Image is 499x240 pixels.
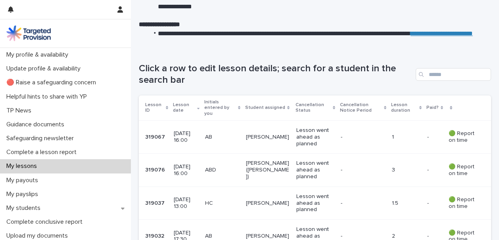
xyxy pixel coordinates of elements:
p: My lessons [3,162,43,170]
p: My payouts [3,177,44,184]
img: M5nRWzHhSzIhMunXDL62 [6,25,51,41]
p: TP News [3,107,38,114]
p: 319032 [145,231,166,240]
p: - [427,198,430,207]
p: - [341,167,385,173]
p: - [341,233,385,240]
h1: Click a row to edit lesson details; search for a student in the search bar [139,63,413,86]
p: [DATE] 13:00 [174,196,199,210]
p: Lesson went ahead as planned [296,127,334,147]
p: [PERSON_NAME] ([PERSON_NAME]) [246,160,290,180]
p: AB [205,134,240,141]
tr: 319037319037 [DATE] 13:00HC[PERSON_NAME]Lesson went ahead as planned-1.5-- 🟢 Report on time [139,187,491,219]
p: 2 [392,233,421,240]
p: Lesson duration [391,101,417,115]
p: 319076 [145,165,167,173]
p: - [341,134,385,141]
p: 🟢 Report on time [449,130,478,144]
p: Lesson date [173,101,195,115]
p: [PERSON_NAME] [246,200,290,207]
p: 1.5 [392,200,421,207]
p: Initials entered by you [204,98,236,118]
p: 319037 [145,198,166,207]
p: [PERSON_NAME] [246,233,290,240]
p: Guidance documents [3,121,71,128]
input: Search [416,68,491,81]
p: HC [205,200,240,207]
p: Cancellation Status [296,101,331,115]
p: Cancellation Notice Period [340,101,382,115]
p: Complete a lesson report [3,149,83,156]
p: [DATE] 16:00 [174,130,199,144]
p: 🟢 Report on time [449,164,478,177]
p: My profile & availability [3,51,75,59]
p: Student assigned [245,103,285,112]
p: AB [205,233,240,240]
p: Helpful hints to share with YP [3,93,93,101]
p: [PERSON_NAME] [246,134,290,141]
p: My payslips [3,190,44,198]
p: - [341,200,385,207]
p: 🔴 Raise a safeguarding concern [3,79,102,86]
p: My students [3,204,47,212]
p: Complete conclusive report [3,218,89,226]
p: - [427,132,430,141]
tr: 319067319067 [DATE] 16:00AB[PERSON_NAME]Lesson went ahead as planned-1-- 🟢 Report on time [139,121,491,154]
p: 319067 [145,132,167,141]
p: 1 [392,134,421,141]
p: Safeguarding newsletter [3,135,80,142]
p: [DATE] 16:00 [174,164,199,177]
tr: 319076319076 [DATE] 16:00ABD[PERSON_NAME] ([PERSON_NAME])Lesson went ahead as planned-3-- 🟢 Repor... [139,154,491,187]
p: Lesson went ahead as planned [296,160,334,180]
p: Paid? [426,103,439,112]
p: 🟢 Report on time [449,196,478,210]
p: Lesson went ahead as planned [296,193,334,213]
p: - [427,165,430,173]
p: 3 [392,167,421,173]
p: Update profile & availability [3,65,87,72]
p: - [427,231,430,240]
p: Upload my documents [3,232,74,240]
p: ABD [205,167,240,173]
p: Lesson ID [145,101,164,115]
